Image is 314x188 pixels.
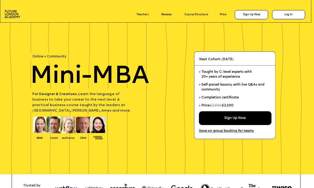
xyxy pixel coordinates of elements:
a: Teachers [136,13,149,16]
img: image-b2f1584c-cbf7-4a77-bbe0-f56ae6ee31f2.png [48,136,60,139]
img: image-388f4489-9820-4c53-9b08-f7df0b8d4ae2.png [34,135,46,139]
span: earn the language of business to take your career to the next level. A practical business course ... [32,93,130,112]
img: image-93eab660-639c-4de6-957c-4ae039a0235a.png [92,135,104,140]
span: Taught by C-level experts with 20+ years of experience [201,70,252,79]
img: image-b7d05013-d886-4065-8d38-3eca2af40620.png [61,135,76,139]
span: £2,100 [222,104,234,107]
span: Completion certificate [201,96,239,99]
a: Reviews [161,13,172,16]
span: For Designer & Creatives. L [32,93,80,96]
span: Online + Community [32,55,66,58]
span: Next Cohort: [DATE] [199,58,234,61]
span: Price: [201,104,210,107]
a: Save on group booking for teams [199,129,254,133]
img: image-99cff0b2-a396-4aab-8550-cf4071da2cb9.png [77,136,89,139]
a: Price [220,13,226,16]
a: Course Structure [185,13,208,16]
span: £2,500 [210,104,222,107]
img: image-aac980e9-41de-4c2d-a048-f29dd30a0068.png [5,10,20,18]
span: Self-paced lessons, with live Q&As and community [201,83,265,91]
span: Mini-MBA [30,65,149,89]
